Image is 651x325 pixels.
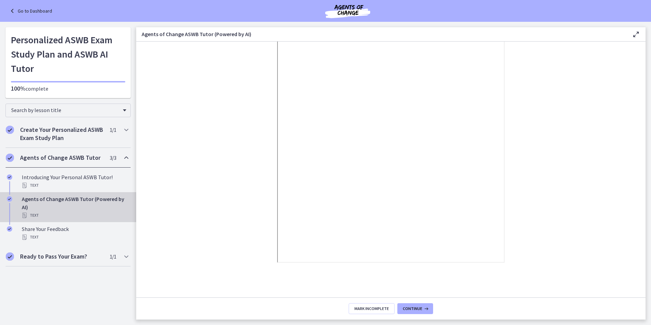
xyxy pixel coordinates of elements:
[397,303,433,314] button: Continue
[20,252,103,261] h2: Ready to Pass Your Exam?
[20,154,103,162] h2: Agents of Change ASWB Tutor
[142,30,621,38] h3: Agents of Change ASWB Tutor (Powered by AI)
[6,154,14,162] i: Completed
[354,306,389,311] span: Mark Incomplete
[6,252,14,261] i: Completed
[22,195,128,219] div: Agents of Change ASWB Tutor (Powered by AI)
[11,84,125,93] p: complete
[22,225,128,241] div: Share Your Feedback
[22,211,128,219] div: Text
[307,3,388,19] img: Agents of Change
[6,126,14,134] i: Completed
[11,33,125,76] h1: Personalized ASWB Exam Study Plan and ASWB AI Tutor
[22,173,128,189] div: Introducing Your Personal ASWB Tutor!
[8,7,52,15] a: Go to Dashboard
[349,303,395,314] button: Mark Incomplete
[110,154,116,162] span: 3 / 3
[5,104,131,117] div: Search by lesson title
[110,126,116,134] span: 1 / 1
[22,181,128,189] div: Text
[403,306,422,311] span: Continue
[11,84,26,92] span: 100%
[20,126,103,142] h2: Create Your Personalized ASWB Exam Study Plan
[11,107,120,113] span: Search by lesson title
[110,252,116,261] span: 1 / 1
[7,196,12,202] i: Completed
[22,233,128,241] div: Text
[7,174,12,180] i: Completed
[7,226,12,232] i: Completed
